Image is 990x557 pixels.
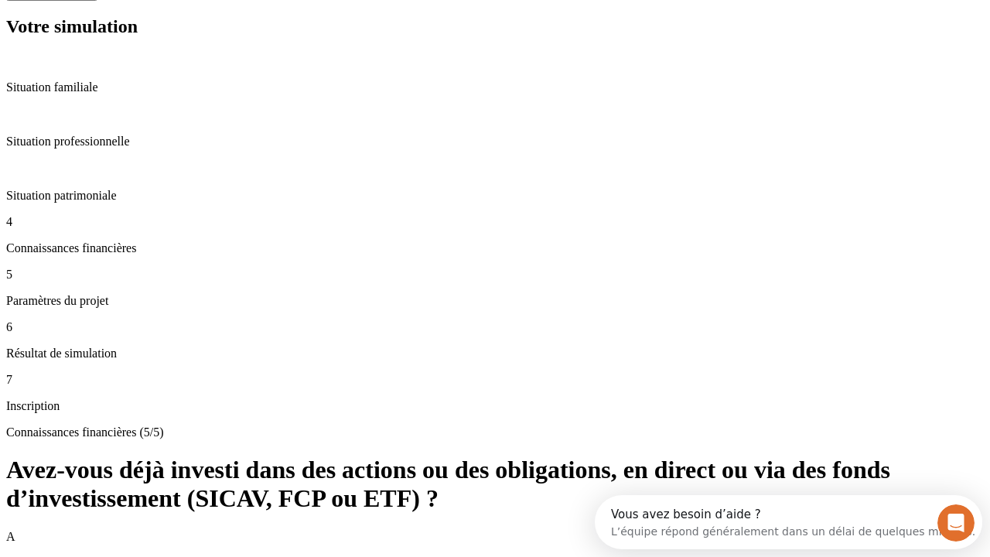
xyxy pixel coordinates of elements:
p: Paramètres du projet [6,294,984,308]
h1: Avez-vous déjà investi dans des actions ou des obligations, en direct ou via des fonds d’investis... [6,456,984,513]
p: 7 [6,373,984,387]
iframe: Intercom live chat [937,504,975,542]
div: Ouvrir le Messenger Intercom [6,6,426,49]
p: Situation patrimoniale [6,189,984,203]
p: 5 [6,268,984,282]
h2: Votre simulation [6,16,984,37]
p: Situation familiale [6,80,984,94]
p: Inscription [6,399,984,413]
iframe: Intercom live chat discovery launcher [595,495,982,549]
p: A [6,530,984,544]
p: 6 [6,320,984,334]
div: L’équipe répond généralement dans un délai de quelques minutes. [16,26,381,42]
p: Situation professionnelle [6,135,984,149]
p: 4 [6,215,984,229]
p: Résultat de simulation [6,347,984,361]
p: Connaissances financières (5/5) [6,425,984,439]
div: Vous avez besoin d’aide ? [16,13,381,26]
p: Connaissances financières [6,241,984,255]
